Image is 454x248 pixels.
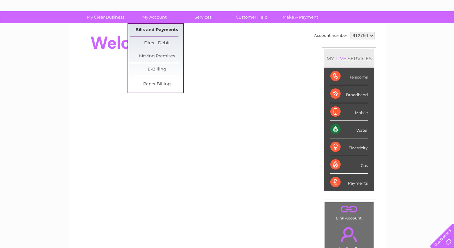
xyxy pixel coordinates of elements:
[225,11,278,23] a: Customer Help
[177,11,229,23] a: Services
[375,27,394,32] a: Telecoms
[128,11,181,23] a: My Account
[333,3,377,11] a: 0333 014 3131
[357,27,371,32] a: Energy
[330,174,368,191] div: Payments
[130,63,183,76] a: E-Billing
[326,223,372,246] a: .
[334,55,348,62] div: LIVE
[274,11,327,23] a: Make A Payment
[16,17,49,36] img: logo.png
[433,27,448,32] a: Log out
[130,78,183,91] a: Paper Billing
[330,68,368,85] div: Telecoms
[330,156,368,174] div: Gas
[324,202,374,222] td: Link Account
[324,49,374,68] div: MY SERVICES
[341,27,353,32] a: Water
[330,138,368,156] div: Electricity
[330,103,368,121] div: Mobile
[79,11,132,23] a: My Clear Business
[411,27,427,32] a: Contact
[326,204,372,215] a: .
[76,4,379,31] div: Clear Business is a trading name of Verastar Limited (registered in [GEOGRAPHIC_DATA] No. 3667643...
[130,50,183,63] a: Moving Premises
[312,30,349,41] td: Account number
[330,85,368,103] div: Broadband
[130,24,183,37] a: Bills and Payments
[130,37,183,50] a: Direct Debit
[398,27,408,32] a: Blog
[330,121,368,138] div: Water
